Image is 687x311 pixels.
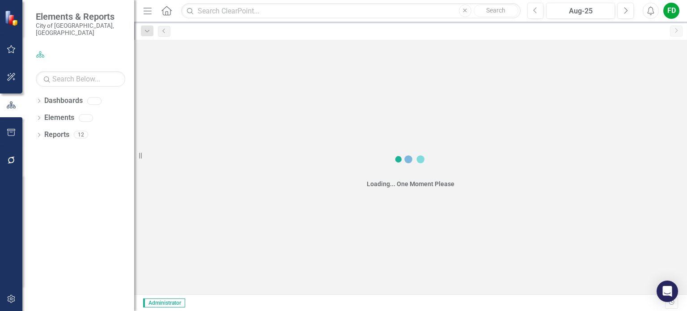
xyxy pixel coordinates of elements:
[44,130,69,140] a: Reports
[44,113,74,123] a: Elements
[549,6,612,17] div: Aug-25
[36,22,125,37] small: City of [GEOGRAPHIC_DATA], [GEOGRAPHIC_DATA]
[367,179,454,188] div: Loading... One Moment Please
[657,281,678,302] div: Open Intercom Messenger
[143,298,185,307] span: Administrator
[36,71,125,87] input: Search Below...
[663,3,679,19] button: FD
[36,11,125,22] span: Elements & Reports
[4,10,20,26] img: ClearPoint Strategy
[486,7,505,14] span: Search
[74,131,88,139] div: 12
[181,3,520,19] input: Search ClearPoint...
[474,4,518,17] button: Search
[44,96,83,106] a: Dashboards
[546,3,615,19] button: Aug-25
